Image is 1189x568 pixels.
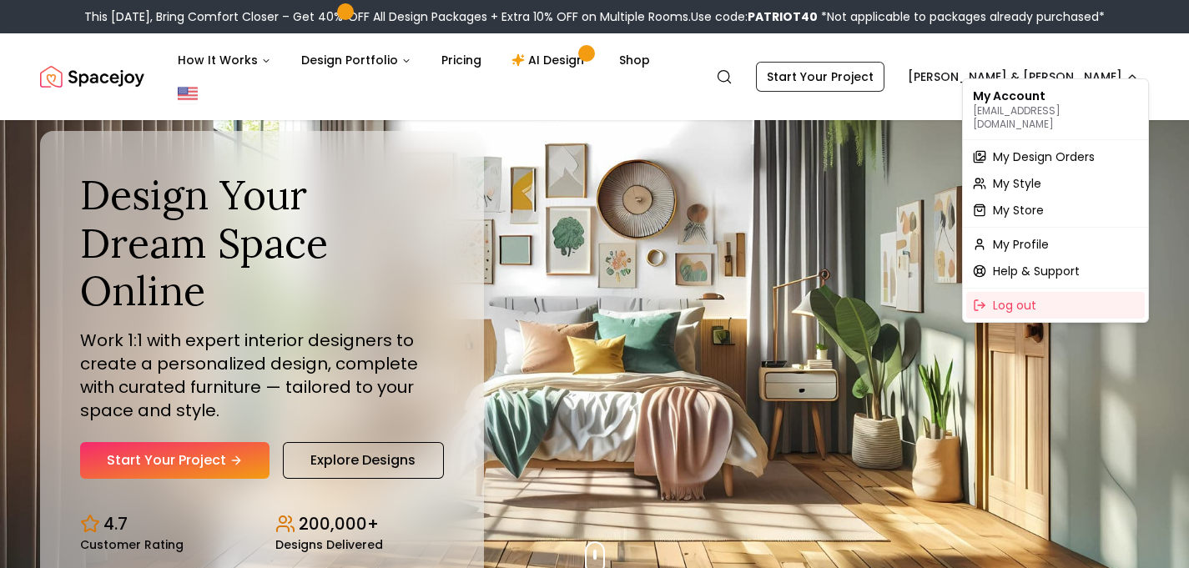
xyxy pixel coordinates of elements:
[966,143,1145,170] a: My Design Orders
[993,236,1049,253] span: My Profile
[966,170,1145,197] a: My Style
[993,148,1095,165] span: My Design Orders
[966,83,1145,136] div: My Account
[966,231,1145,258] a: My Profile
[993,175,1041,192] span: My Style
[973,104,1138,131] p: [EMAIL_ADDRESS][DOMAIN_NAME]
[993,202,1044,219] span: My Store
[993,263,1080,279] span: Help & Support
[962,78,1149,323] div: [PERSON_NAME] & [PERSON_NAME]
[966,258,1145,284] a: Help & Support
[993,297,1036,314] span: Log out
[966,197,1145,224] a: My Store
